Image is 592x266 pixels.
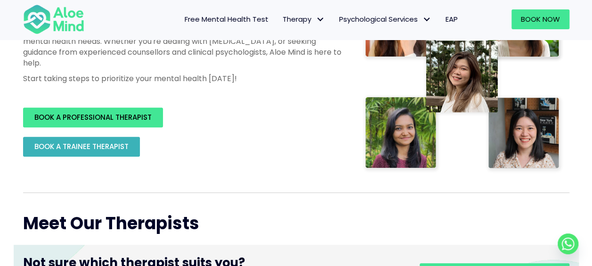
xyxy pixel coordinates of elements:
a: BOOK A TRAINEE THERAPIST [23,137,140,157]
a: TherapyTherapy: submenu [276,9,332,29]
a: Free Mental Health Test [178,9,276,29]
span: Psychological Services: submenu [420,13,434,26]
nav: Menu [97,9,465,29]
p: Start taking steps to prioritize your mental health [DATE]! [23,73,343,84]
a: BOOK A PROFESSIONAL THERAPIST [23,108,163,127]
a: EAP [438,9,465,29]
a: Psychological ServicesPsychological Services: submenu [332,9,438,29]
p: Discover professional therapy and counselling services tailored to support your mental health nee... [23,25,343,68]
a: Book Now [511,9,569,29]
span: BOOK A PROFESSIONAL THERAPIST [34,112,152,122]
span: Psychological Services [339,14,431,24]
span: Meet Our Therapists [23,211,199,235]
span: Therapy: submenu [314,13,327,26]
img: Aloe mind Logo [23,4,84,35]
span: BOOK A TRAINEE THERAPIST [34,141,129,151]
span: Therapy [283,14,325,24]
span: Book Now [521,14,560,24]
span: Free Mental Health Test [185,14,268,24]
span: EAP [446,14,458,24]
a: Whatsapp [558,233,578,254]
